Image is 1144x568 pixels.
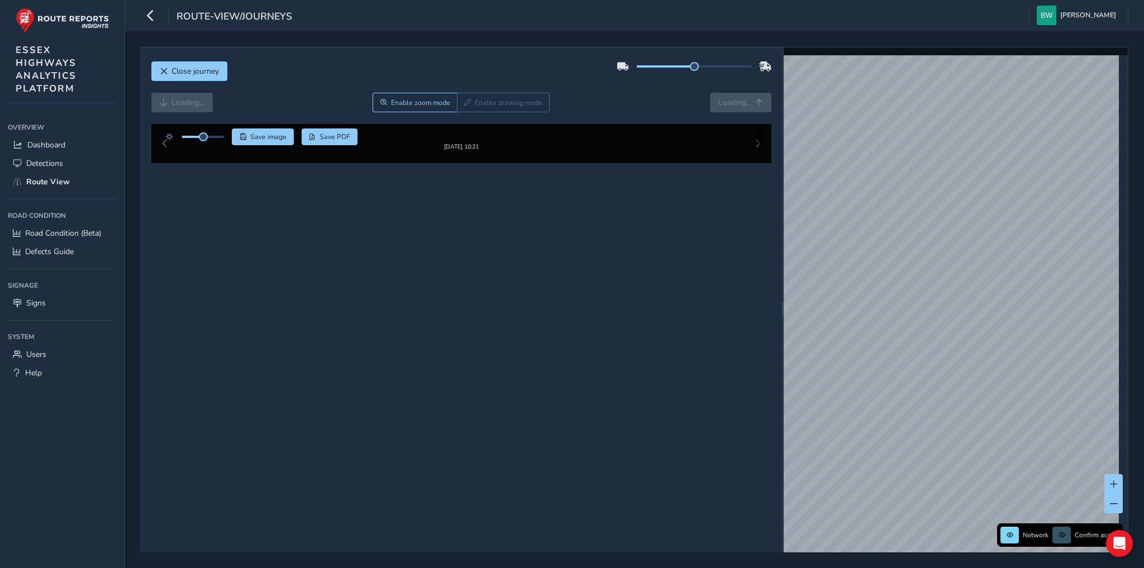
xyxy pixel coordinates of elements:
button: Save [232,128,294,145]
div: System [8,328,117,345]
span: Save image [250,132,287,141]
div: Open Intercom Messenger [1106,530,1133,557]
span: ESSEX HIGHWAYS ANALYTICS PLATFORM [16,44,77,95]
span: Save PDF [320,132,350,141]
a: Defects Guide [8,242,117,261]
span: Defects Guide [25,246,74,257]
a: Detections [8,154,117,173]
div: Road Condition [8,207,117,224]
a: Road Condition (Beta) [8,224,117,242]
span: [PERSON_NAME] [1060,6,1116,25]
img: Thumbnail frame [427,141,495,151]
img: diamond-layout [1037,6,1056,25]
span: Users [26,349,46,360]
span: Enable zoom mode [391,98,450,107]
a: Signs [8,294,117,312]
a: Help [8,364,117,382]
img: rr logo [16,8,109,33]
span: Confirm assets [1075,531,1119,540]
span: Detections [26,158,63,169]
a: Dashboard [8,136,117,154]
span: Signs [26,298,46,308]
span: Route View [26,176,70,187]
span: route-view/journeys [177,9,292,25]
span: Dashboard [27,140,65,150]
span: Close journey [171,66,219,77]
div: Signage [8,277,117,294]
button: PDF [302,128,358,145]
button: Zoom [373,93,457,112]
div: Overview [8,119,117,136]
span: Network [1023,531,1048,540]
div: [DATE] 10:21 [427,151,495,160]
button: [PERSON_NAME] [1037,6,1120,25]
span: Help [25,367,42,378]
span: Road Condition (Beta) [25,228,101,238]
a: Users [8,345,117,364]
button: Close journey [151,61,227,81]
a: Route View [8,173,117,191]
